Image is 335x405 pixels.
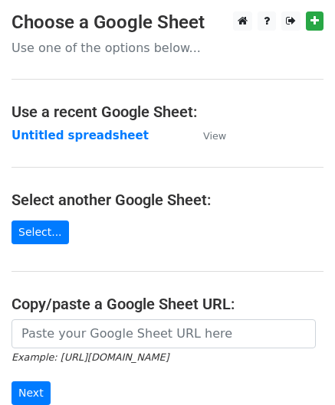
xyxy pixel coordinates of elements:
h4: Use a recent Google Sheet: [11,103,324,121]
a: Select... [11,220,69,244]
input: Next [11,381,51,405]
small: View [203,130,226,142]
input: Paste your Google Sheet URL here [11,319,316,348]
h3: Choose a Google Sheet [11,11,324,34]
p: Use one of the options below... [11,40,324,56]
small: Example: [URL][DOMAIN_NAME] [11,351,169,363]
a: Untitled spreadsheet [11,129,149,142]
h4: Copy/paste a Google Sheet URL: [11,295,324,313]
a: View [188,129,226,142]
h4: Select another Google Sheet: [11,191,324,209]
